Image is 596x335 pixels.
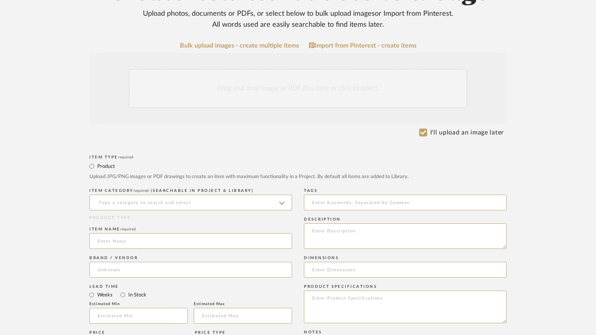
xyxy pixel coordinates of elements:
div: Product Specifications [304,284,507,289]
div: Upload photos, documents or PDFs, or select below to bulk upload images or Import from Pinterest ... [137,8,459,30]
div: Price [89,330,188,335]
input: Unknown [89,262,292,278]
input: Estimated Max [194,308,292,324]
div: Price Type [195,330,245,335]
input: Enter Dimensions [304,262,507,278]
span: required [120,227,136,231]
div: Upload JPG/PNG images or PDF drawings to create an item with maximum functionality in a Project. ... [89,173,507,181]
div: Description [304,217,507,222]
label: In Stock [128,291,146,299]
div: Notes [304,330,507,335]
span: (Searchable in Project & Library) [151,189,254,193]
span: required [133,189,149,193]
div: Tags [304,188,507,193]
div: Estimated Max [194,302,292,306]
a: Bulk upload images - create multiple items [180,42,299,49]
span: required [118,155,133,159]
input: Type a category to search and select [89,195,292,210]
div: Item Type [89,155,507,160]
div: Item name [89,227,292,232]
label: Product [96,162,115,171]
input: Enter Keywords, Separated by Commas [304,195,507,210]
div: ITEM CATEGORY [89,188,292,193]
mat-radio-group: Select item type [89,161,507,171]
div: Brand / Vendor [89,256,292,260]
label: I'll upload an image later [430,128,504,137]
input: Estimated Min [89,308,188,324]
div: Dimensions [304,256,507,260]
label: Weeks [96,291,113,299]
input: Enter Name [89,233,292,249]
a: Import from Pinterest - create items [309,42,416,49]
div: PRODUCT TYPE [89,215,292,221]
mat-radio-group: Select item type [89,290,292,300]
div: Estimated Min [89,302,188,306]
div: Lead Time [89,284,292,289]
